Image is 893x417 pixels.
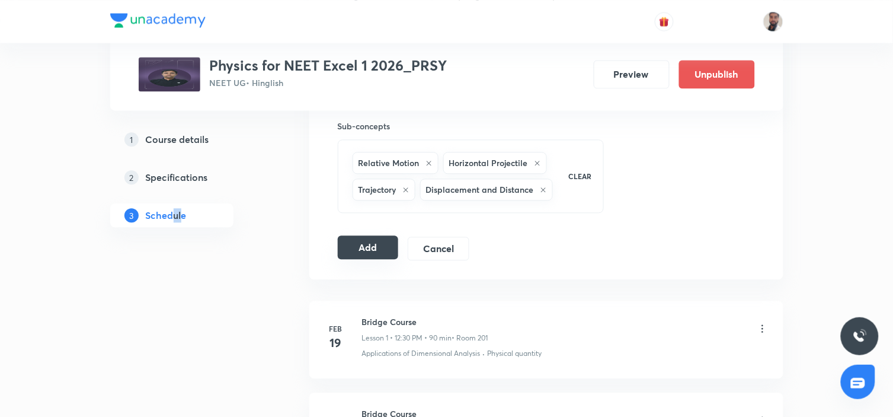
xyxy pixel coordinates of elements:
h6: Sub-concepts [338,120,604,132]
img: Company Logo [110,13,206,27]
p: 1 [124,132,139,147]
h3: Physics for NEET Excel 1 2026_PRSY [210,57,447,74]
img: 4691c070fc584e58be3035761679d135.jpg [139,57,200,91]
img: ttu [853,329,867,343]
a: Company Logo [110,13,206,30]
a: 2Specifications [110,165,271,189]
button: Unpublish [679,60,755,88]
h5: Schedule [146,208,187,222]
h6: Horizontal Projectile [449,157,528,169]
button: Preview [594,60,670,88]
h6: Trajectory [359,183,396,196]
div: · [483,348,485,359]
p: Physical quantity [488,348,542,359]
img: avatar [659,16,670,27]
p: Applications of Dimensional Analysis [362,348,481,359]
h5: Course details [146,132,209,147]
h4: 19 [324,334,348,352]
button: Add [338,235,399,259]
button: avatar [655,12,674,31]
button: Cancel [408,237,469,260]
p: 3 [124,208,139,222]
h6: Relative Motion [359,157,420,169]
h6: Bridge Course [362,316,488,328]
p: 2 [124,170,139,184]
img: SHAHNAWAZ AHMAD [763,11,783,31]
p: Lesson 1 • 12:30 PM • 90 min [362,333,452,343]
h6: Feb [324,323,348,334]
h5: Specifications [146,170,208,184]
h6: Displacement and Distance [426,183,534,196]
p: NEET UG • Hinglish [210,77,447,89]
a: 1Course details [110,128,271,151]
p: • Room 201 [452,333,488,343]
p: CLEAR [568,171,591,182]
